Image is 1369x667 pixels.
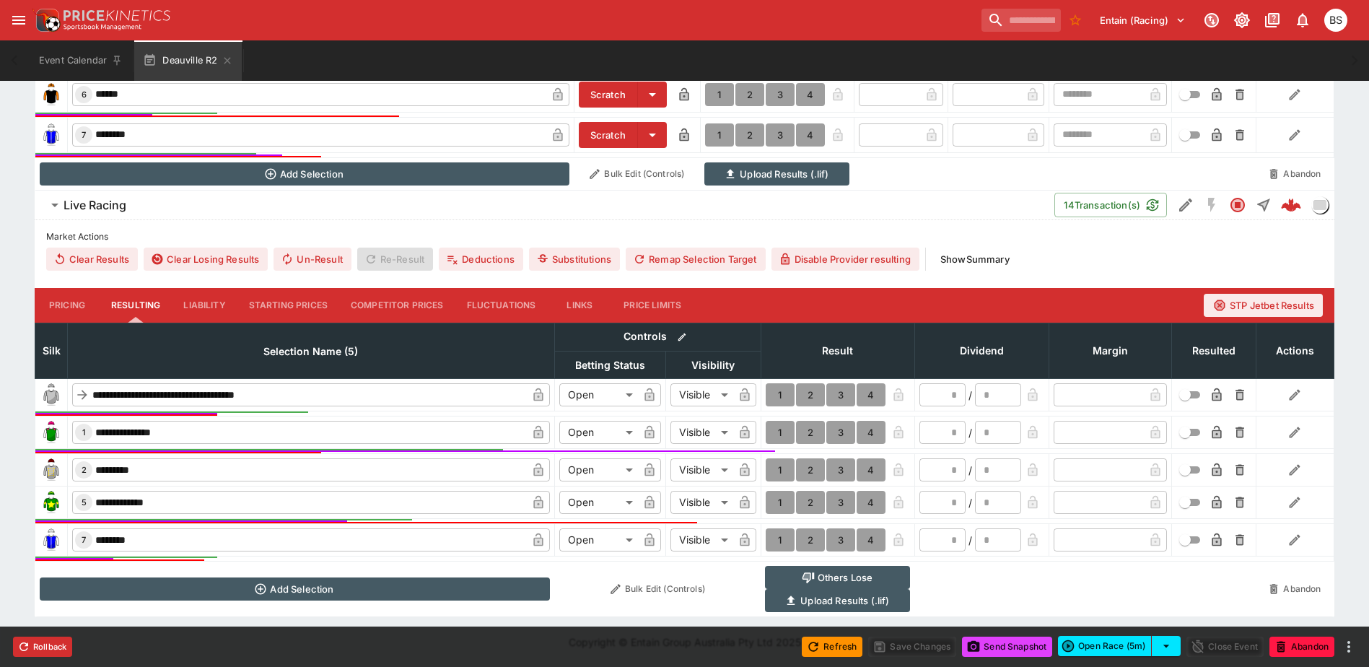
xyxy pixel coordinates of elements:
[796,83,825,106] button: 4
[1260,162,1329,186] button: Abandon
[673,328,691,346] button: Bulk edit
[1269,637,1334,657] button: Abandon
[547,288,612,323] button: Links
[968,533,972,548] div: /
[579,82,638,108] button: Scratch
[1058,636,1152,656] button: Open Race (5m)
[857,458,885,481] button: 4
[1091,9,1194,32] button: Select Tenant
[1152,636,1181,656] button: select merge strategy
[40,458,63,481] img: runner 2
[579,122,638,148] button: Scratch
[1054,193,1167,217] button: 14Transaction(s)
[612,288,693,323] button: Price Limits
[796,528,825,552] button: 2
[237,288,339,323] button: Starting Prices
[64,10,170,21] img: PriceKinetics
[705,123,734,147] button: 1
[559,491,638,514] div: Open
[274,248,351,271] button: Un-Result
[826,458,855,481] button: 3
[64,24,141,30] img: Sportsbook Management
[1324,9,1347,32] div: Brendan Scoble
[735,83,764,106] button: 2
[761,323,914,378] th: Result
[1259,7,1285,33] button: Documentation
[826,383,855,406] button: 3
[339,288,455,323] button: Competitor Prices
[554,323,761,351] th: Controls
[1064,9,1087,32] button: No Bookmarks
[79,465,89,475] span: 2
[766,83,795,106] button: 3
[704,162,849,186] button: Upload Results (.lif)
[1281,195,1301,215] div: 479b353e-0d22-46b9-a338-9126600c97fa
[100,288,172,323] button: Resulting
[735,123,764,147] button: 2
[1290,7,1316,33] button: Notifications
[765,589,910,612] button: Upload Results (.lif)
[40,421,63,444] img: runner 1
[46,226,1323,248] label: Market Actions
[766,123,795,147] button: 3
[40,83,63,106] img: runner 6
[968,463,972,478] div: /
[705,83,734,106] button: 1
[1171,323,1256,378] th: Resulted
[1251,192,1277,218] button: Straight
[1269,638,1334,653] span: Mark an event as closed and abandoned.
[40,528,63,552] img: runner 7
[796,491,825,514] button: 2
[32,6,61,35] img: PriceKinetics Logo
[670,491,733,514] div: Visible
[796,458,825,481] button: 2
[1320,4,1352,36] button: Brendan Scoble
[578,162,696,186] button: Bulk Edit (Controls)
[1281,195,1301,215] img: logo-cerberus--red.svg
[766,458,795,481] button: 1
[766,383,795,406] button: 1
[826,528,855,552] button: 3
[1260,577,1329,601] button: Abandon
[802,637,862,657] button: Refresh
[172,288,237,323] button: Liability
[529,248,620,271] button: Substitutions
[1340,638,1357,655] button: more
[1199,192,1225,218] button: SGM Disabled
[1204,294,1323,317] button: STP Jetbet Results
[1277,191,1305,219] a: 479b353e-0d22-46b9-a338-9126600c97fa
[1256,323,1334,378] th: Actions
[857,383,885,406] button: 4
[40,491,63,514] img: runner 5
[796,421,825,444] button: 2
[13,637,72,657] button: Rollback
[968,425,972,440] div: /
[626,248,766,271] button: Remap Selection Target
[79,130,89,140] span: 7
[559,421,638,444] div: Open
[675,357,751,374] span: Visibility
[962,637,1052,657] button: Send Snapshot
[64,198,126,213] h6: Live Racing
[670,458,733,481] div: Visible
[981,9,1061,32] input: search
[357,248,433,271] span: Re-Result
[559,357,661,374] span: Betting Status
[670,528,733,552] div: Visible
[766,491,795,514] button: 1
[559,458,638,481] div: Open
[796,383,825,406] button: 2
[144,248,268,271] button: Clear Losing Results
[559,577,756,601] button: Bulk Edit (Controls)
[248,343,374,360] span: Selection Name (5)
[932,248,1018,271] button: ShowSummary
[766,421,795,444] button: 1
[455,288,548,323] button: Fluctuations
[857,421,885,444] button: 4
[30,40,131,81] button: Event Calendar
[79,497,89,507] span: 5
[826,421,855,444] button: 3
[35,191,1054,219] button: Live Racing
[771,248,919,271] button: Disable Provider resulting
